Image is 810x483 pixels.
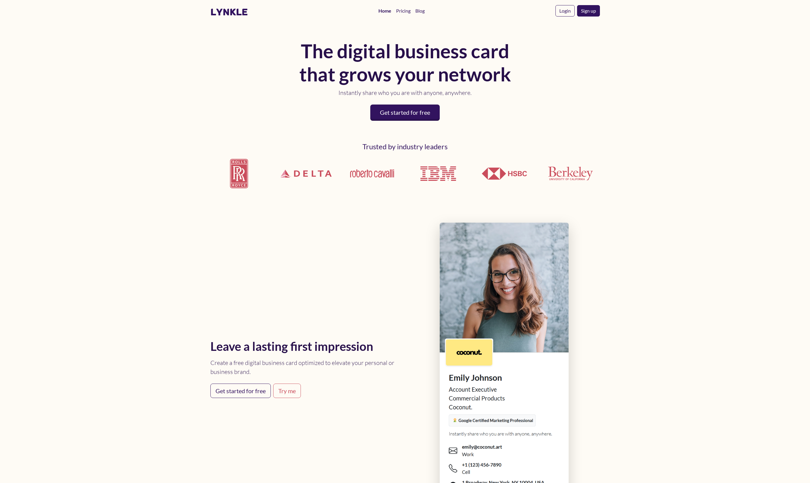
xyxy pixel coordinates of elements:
[413,5,427,17] a: Blog
[273,384,301,398] a: Try me
[297,40,513,86] h1: The digital business card that grows your network
[548,166,593,181] img: UCLA Berkeley
[210,142,600,151] h2: Trusted by industry leaders
[210,154,269,193] img: Rolls Royce
[482,168,527,180] img: HSBC
[277,153,335,195] img: Delta Airlines
[210,384,271,398] a: Get started for free
[210,339,402,354] h2: Leave a lasting first impression
[210,358,402,376] p: Create a free digital business card optimized to elevate your personal or business brand.
[577,5,600,17] a: Sign up
[297,88,513,97] p: Instantly share who you are with anyone, anywhere.
[376,5,394,17] a: Home
[210,6,248,18] a: lynkle
[370,105,440,121] a: Get started for free
[394,5,413,17] a: Pricing
[555,5,575,17] a: Login
[416,151,461,196] img: IBM
[350,169,395,178] img: Roberto Cavalli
